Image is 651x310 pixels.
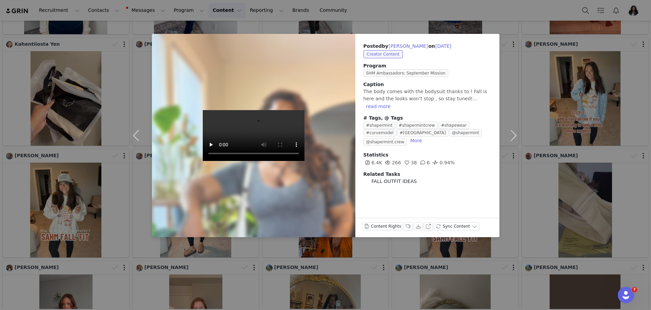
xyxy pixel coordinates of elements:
[397,129,449,137] span: #[GEOGRAPHIC_DATA]
[363,43,452,49] span: Posted on
[438,122,470,129] span: #shapewear
[388,42,428,50] button: [PERSON_NAME]
[363,115,403,121] span: # Tags, @ Tags
[372,178,417,185] span: FALL OUTFIT IDEAS
[382,43,428,49] span: by
[396,122,438,129] span: #shapermintcrew
[363,62,491,69] span: Program
[435,42,452,50] button: [DATE]
[363,152,389,158] span: Statistics
[419,160,430,165] span: 6
[363,89,487,101] span: The body comes with the bodysuit thanks to ! Fall is here and the looks won’t stop , so stay tune...
[363,122,395,129] span: #shapermint
[363,102,393,110] button: read more
[363,50,403,58] span: Creator Content
[363,138,407,146] span: @shapermint.crew
[403,160,417,165] span: 38
[431,160,454,165] span: 0.94%
[362,222,403,230] button: Content Rights
[363,160,382,165] span: 6.4K
[363,129,396,137] span: #curvemodel
[408,137,425,145] button: More
[449,129,482,137] span: @shapermint
[632,287,637,292] span: 7
[363,82,384,87] span: Caption
[384,160,401,165] span: 266
[434,222,480,230] button: Sync Content
[363,69,448,77] span: SHM Ambassadors: September Mission
[363,171,400,177] span: Related Tasks
[618,287,634,303] iframe: Intercom live chat
[363,70,451,76] a: SHM Ambassadors: September Mission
